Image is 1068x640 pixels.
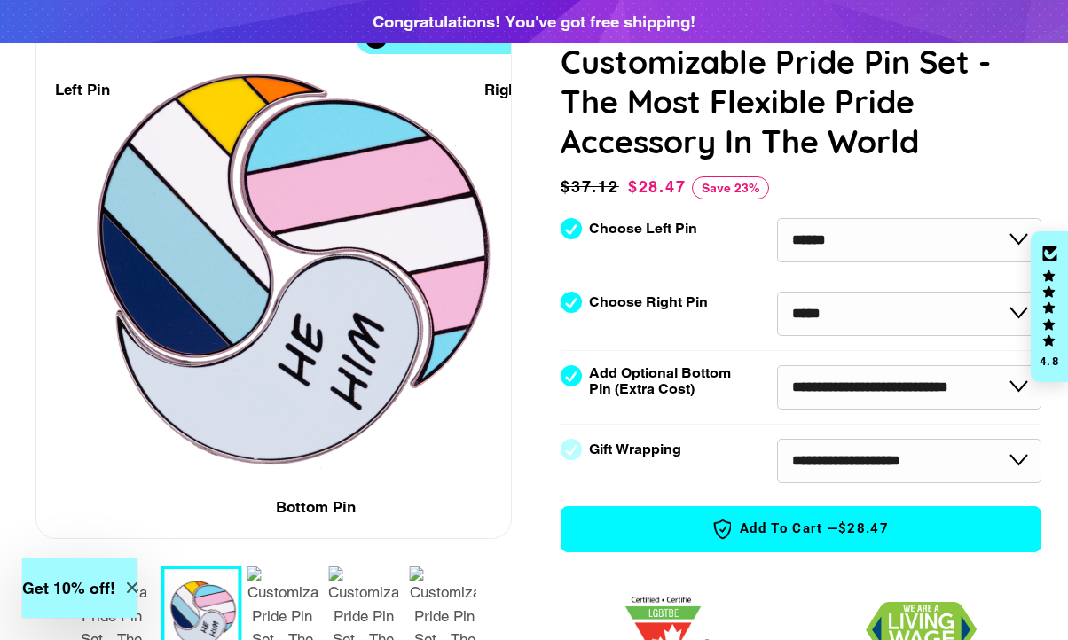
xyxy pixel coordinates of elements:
[1031,231,1068,382] div: Click to open Judge.me floating reviews tab
[589,221,697,237] label: Choose Left Pin
[561,506,1041,552] button: Add to Cart —$28.47
[589,365,738,397] label: Add Optional Bottom Pin (Extra Cost)
[692,176,769,199] span: Save 23%
[36,6,511,538] div: 1 / 9
[373,9,695,34] div: Congratulations! You've got free shipping!
[276,496,356,519] div: Bottom Pin
[561,175,624,199] span: $37.12
[561,42,1041,161] h1: Customizable Pride Pin Set - The Most Flexible Pride Accessory In The World
[589,441,681,457] label: Gift Wrapping
[55,78,110,102] div: Left Pin
[589,294,708,310] label: Choose Right Pin
[1039,355,1060,367] div: 4.8
[588,518,1014,541] span: Add to Cart —
[838,519,889,538] span: $28.47
[628,177,687,196] span: $28.47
